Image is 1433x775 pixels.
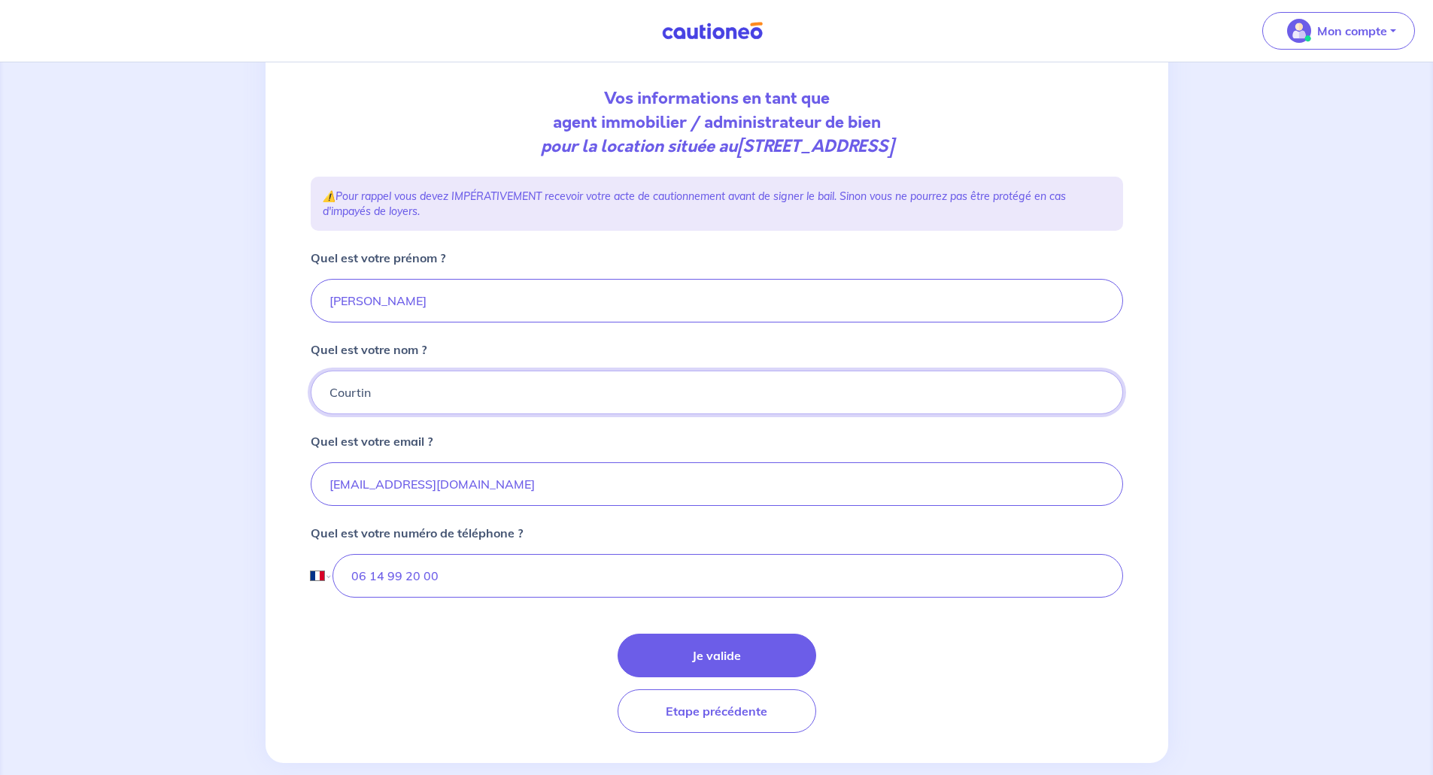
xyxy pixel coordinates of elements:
[323,189,1111,219] p: ⚠️
[311,86,1123,159] p: Vos informations en tant que agent immobilier / administrateur de bien
[311,249,445,267] p: Quel est votre prénom ?
[618,634,816,677] button: Je valide
[541,135,893,158] em: pour la location située au
[656,22,769,41] img: Cautioneo
[311,341,427,359] p: Quel est votre nom ?
[1262,12,1415,50] button: illu_account_valid_menu.svgMon compte
[1287,19,1311,43] img: illu_account_valid_menu.svg
[618,689,816,733] button: Etape précédente
[311,524,523,542] p: Quel est votre numéro de téléphone ?
[311,432,433,450] p: Quel est votre email ?
[323,189,1066,218] em: Pour rappel vous devez IMPÉRATIVEMENT recevoir votre acte de cautionnement avant de signer le bai...
[1317,22,1387,40] p: Mon compte
[311,279,1123,322] input: Daniel
[737,135,893,158] strong: [STREET_ADDRESS]
[311,371,1123,414] input: Duteuil
[332,554,1122,598] input: 06 90 67 45 34
[311,462,1123,506] input: email.placeholder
